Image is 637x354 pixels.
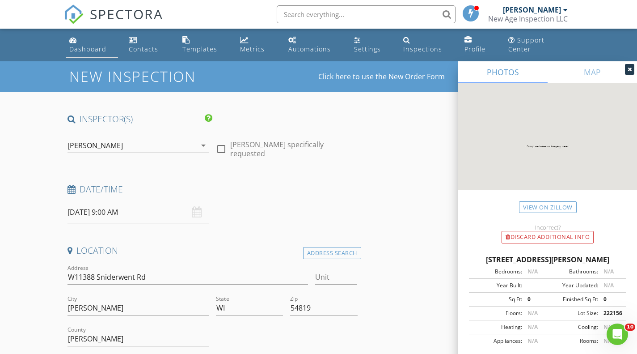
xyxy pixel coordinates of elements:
a: PHOTOS [458,61,548,83]
div: Metrics [240,45,265,53]
a: Support Center [505,32,571,58]
div: Finished Sq Ft: [548,295,598,303]
a: Inspections [400,32,454,58]
a: Automations (Basic) [285,32,343,58]
input: Select date [67,201,209,223]
a: Click here to use the New Order Form [318,73,445,80]
div: 222156 [598,309,624,317]
div: Year Updated: [548,281,598,290]
span: SPECTORA [90,4,163,23]
div: Settings [354,45,381,53]
span: N/A [603,268,614,275]
div: Lot Size: [548,309,598,317]
a: Templates [179,32,229,58]
div: 0 [598,295,624,303]
div: Support Center [508,36,544,53]
a: SPECTORA [64,12,163,31]
a: View on Zillow [519,201,577,213]
div: Address Search [303,247,361,259]
input: Search everything... [277,5,456,23]
iframe: Intercom live chat [607,324,628,345]
span: N/A [603,281,614,289]
img: streetview [458,83,637,212]
div: Contacts [129,45,158,53]
span: N/A [527,268,538,275]
div: 0 [522,295,548,303]
div: Rooms: [548,337,598,345]
div: [PERSON_NAME] [503,5,561,14]
img: The Best Home Inspection Software - Spectora [64,4,84,24]
div: [STREET_ADDRESS][PERSON_NAME] [469,254,626,265]
div: [PERSON_NAME] [67,141,123,149]
a: Company Profile [461,32,498,58]
div: New Age Inspection LLC [488,14,568,23]
a: Contacts [125,32,171,58]
div: Dashboard [69,45,106,53]
div: Bathrooms: [548,268,598,276]
h4: Location [67,245,358,256]
a: Settings [350,32,392,58]
label: [PERSON_NAME] specifically requested [230,140,358,158]
div: Appliances: [472,337,522,345]
div: Templates [182,45,217,53]
div: Bedrooms: [472,268,522,276]
a: Metrics [236,32,278,58]
div: Inspections [403,45,442,53]
span: N/A [527,337,538,345]
div: Floors: [472,309,522,317]
span: 10 [625,324,635,331]
div: Heating: [472,323,522,331]
span: N/A [527,309,538,317]
h4: Date/Time [67,183,358,195]
span: N/A [603,323,614,331]
div: Discard Additional info [502,231,594,243]
a: MAP [548,61,637,83]
h1: New Inspection [69,68,267,84]
div: Incorrect? [458,224,637,231]
div: Automations [288,45,331,53]
div: Sq Ft: [472,295,522,303]
i: arrow_drop_down [198,140,209,151]
span: N/A [603,337,614,345]
div: Year Built: [472,281,522,290]
h4: INSPECTOR(S) [67,113,213,125]
a: Dashboard [66,32,118,58]
div: Cooling: [548,323,598,331]
div: Profile [464,45,485,53]
span: N/A [527,323,538,331]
